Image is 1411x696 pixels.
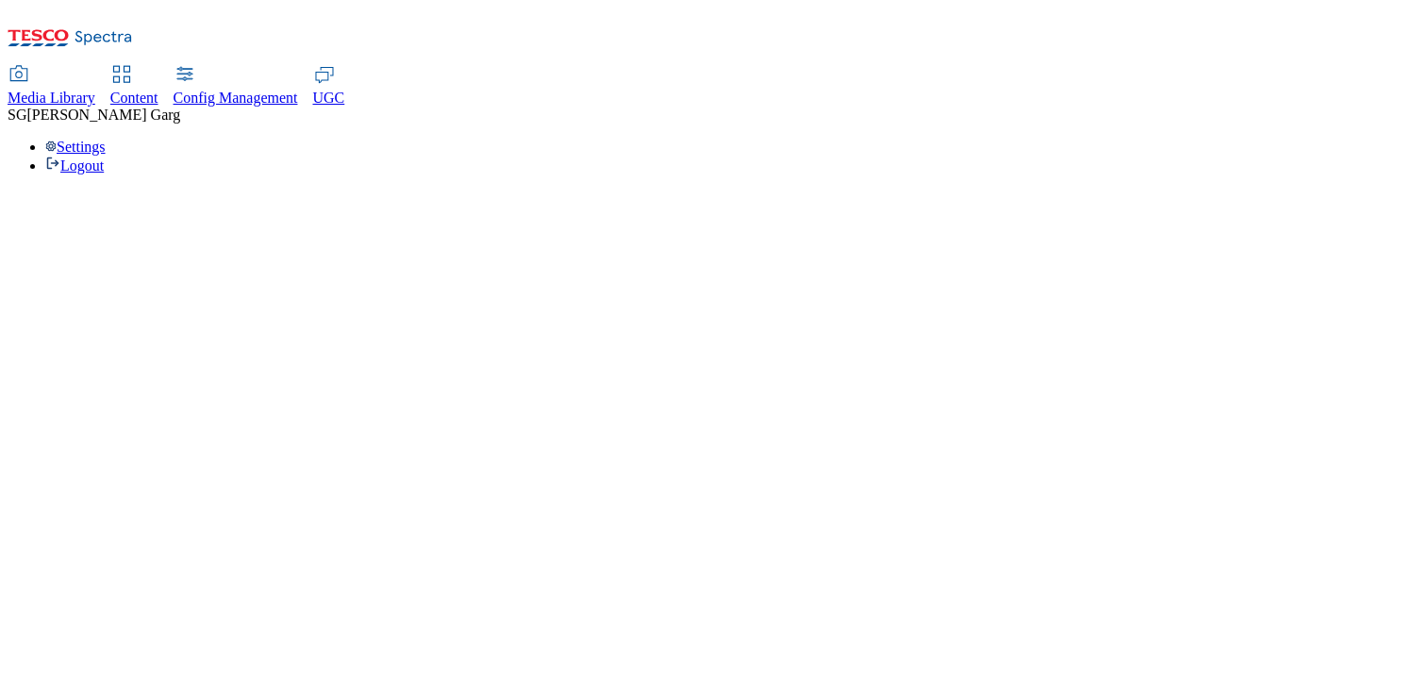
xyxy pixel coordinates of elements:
span: [PERSON_NAME] Garg [26,107,180,123]
a: Settings [45,139,106,155]
a: Logout [45,157,104,174]
a: UGC [313,67,345,107]
span: UGC [313,90,345,106]
span: Content [110,90,158,106]
a: Content [110,67,158,107]
a: Config Management [174,67,298,107]
span: SG [8,107,26,123]
a: Media Library [8,67,95,107]
span: Media Library [8,90,95,106]
span: Config Management [174,90,298,106]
